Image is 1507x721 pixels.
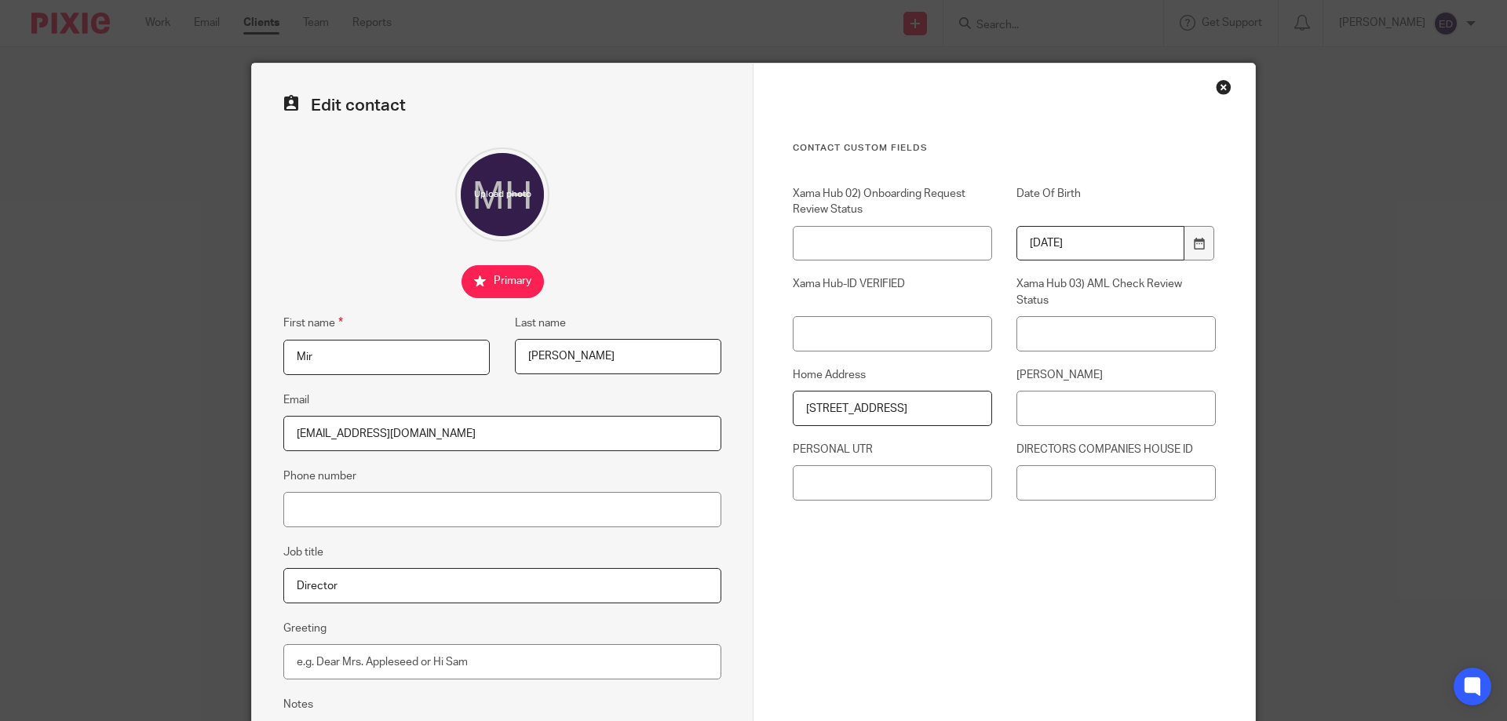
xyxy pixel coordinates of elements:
label: Notes [283,697,313,712]
label: Greeting [283,621,327,636]
label: Date Of Birth [1016,186,1216,218]
label: First name [283,314,343,332]
label: PERSONAL UTR [793,442,992,457]
h3: Contact Custom fields [793,142,1216,155]
input: e.g. Dear Mrs. Appleseed or Hi Sam [283,644,721,679]
label: Xama Hub-ID VERIFIED [793,276,992,308]
label: Home Address [793,367,992,383]
label: Last name [515,315,566,331]
label: Xama Hub 02) Onboarding Request Review Status [793,186,992,218]
div: Close this dialog window [1216,79,1232,95]
label: [PERSON_NAME] [1016,367,1216,383]
label: Job title [283,544,323,560]
label: DIRECTORS COMPANIES HOUSE ID [1016,442,1216,457]
label: Email [283,392,309,408]
h2: Edit contact [283,95,721,116]
label: Phone number [283,468,356,484]
input: YYYY-MM-DD [1016,226,1184,261]
label: Xama Hub 03) AML Check Review Status [1016,276,1216,308]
